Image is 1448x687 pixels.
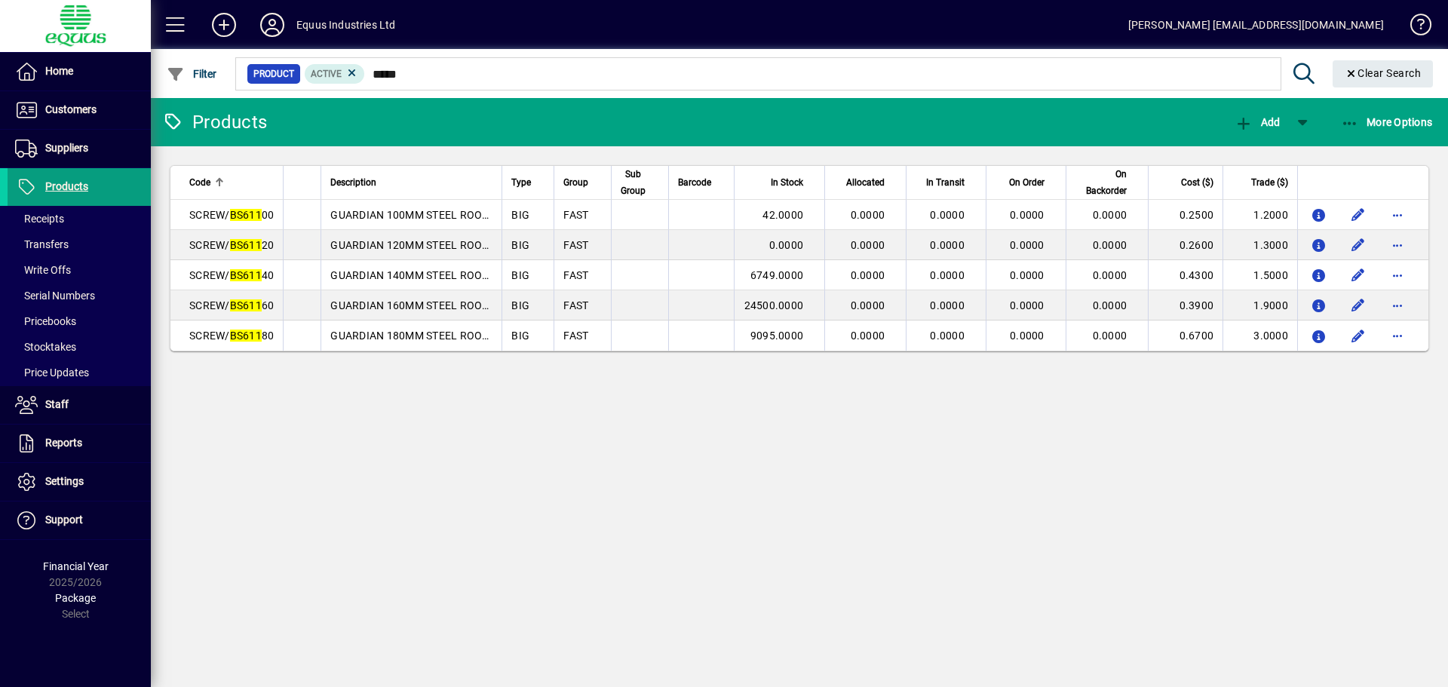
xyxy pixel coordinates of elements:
em: BS611 [230,239,262,251]
a: Home [8,53,151,90]
a: Knowledge Base [1399,3,1429,52]
span: Group [563,174,588,191]
a: Reports [8,425,151,462]
div: Products [162,110,267,134]
button: More options [1385,203,1410,227]
span: Customers [45,103,97,115]
em: BS611 [230,269,262,281]
span: SCREW/ 20 [189,239,274,251]
button: More options [1385,233,1410,257]
a: Staff [8,386,151,424]
span: Settings [45,475,84,487]
a: Serial Numbers [8,283,151,308]
span: BIG [511,330,529,342]
button: Add [200,11,248,38]
a: Customers [8,91,151,129]
div: Group [563,174,602,191]
span: 42.0000 [762,209,803,221]
span: FAST [563,269,588,281]
td: 1.3000 [1223,230,1297,260]
span: 0.0000 [1010,269,1045,281]
span: FAST [563,239,588,251]
button: Add [1231,109,1284,136]
button: Filter [163,60,221,87]
td: 1.9000 [1223,290,1297,320]
span: Active [311,69,342,79]
em: BS611 [230,299,262,311]
td: 1.5000 [1223,260,1297,290]
span: 0.0000 [1093,239,1127,251]
span: 0.0000 [1093,269,1127,281]
a: Suppliers [8,130,151,167]
button: More options [1385,293,1410,317]
div: In Stock [744,174,817,191]
button: Clear [1333,60,1434,87]
button: More options [1385,324,1410,348]
td: 0.6700 [1148,320,1223,351]
span: SCREW/ 00 [189,209,274,221]
td: 0.2500 [1148,200,1223,230]
span: FAST [563,299,588,311]
span: BIG [511,299,529,311]
span: Description [330,174,376,191]
span: 0.0000 [930,239,965,251]
button: Edit [1346,324,1370,348]
span: 0.0000 [930,209,965,221]
span: 24500.0000 [744,299,804,311]
span: Stocktakes [15,341,76,353]
a: Settings [8,463,151,501]
span: 0.0000 [769,239,804,251]
span: Cost ($) [1181,174,1213,191]
span: Product [253,66,294,81]
span: Serial Numbers [15,290,95,302]
span: Price Updates [15,367,89,379]
span: Receipts [15,213,64,225]
div: Type [511,174,545,191]
span: BIG [511,209,529,221]
span: Staff [45,398,69,410]
span: GUARDIAN 160MM STEEL ROOF SCREW ( 60) [330,299,581,311]
div: Sub Group [621,166,659,199]
span: Type [511,174,531,191]
button: Edit [1346,263,1370,287]
span: Pricebooks [15,315,76,327]
span: Clear Search [1345,67,1422,79]
button: Edit [1346,293,1370,317]
span: 0.0000 [851,239,885,251]
span: FAST [563,209,588,221]
span: Products [45,180,88,192]
div: On Backorder [1075,166,1140,199]
span: 0.0000 [851,209,885,221]
button: Edit [1346,233,1370,257]
span: Allocated [846,174,885,191]
button: More Options [1337,109,1437,136]
td: 1.2000 [1223,200,1297,230]
div: Code [189,174,274,191]
button: Edit [1346,203,1370,227]
a: Pricebooks [8,308,151,334]
em: BS611 [230,209,262,221]
span: GUARDIAN 140MM STEEL ROOF SCREW ( 40) [330,269,581,281]
div: Allocated [834,174,898,191]
button: More options [1385,263,1410,287]
button: Profile [248,11,296,38]
span: 9095.0000 [750,330,803,342]
a: Write Offs [8,257,151,283]
span: 0.0000 [1093,209,1127,221]
span: GUARDIAN 100MM STEEL ROOF SCREW ( 00) [330,209,581,221]
span: 6749.0000 [750,269,803,281]
span: 0.0000 [930,330,965,342]
span: On Backorder [1075,166,1127,199]
span: On Order [1009,174,1045,191]
a: Support [8,501,151,539]
em: BS611 [230,330,262,342]
span: 0.0000 [930,299,965,311]
div: In Transit [916,174,978,191]
span: Package [55,592,96,604]
span: Home [45,65,73,77]
mat-chip: Activation Status: Active [305,64,365,84]
span: 0.0000 [930,269,965,281]
span: Code [189,174,210,191]
span: Support [45,514,83,526]
div: [PERSON_NAME] [EMAIL_ADDRESS][DOMAIN_NAME] [1128,13,1384,37]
